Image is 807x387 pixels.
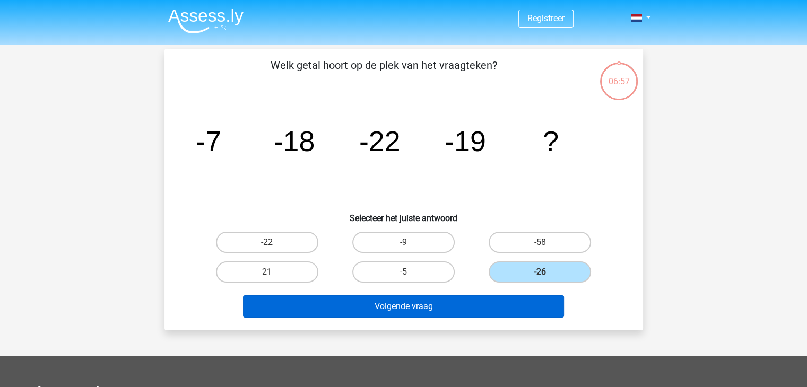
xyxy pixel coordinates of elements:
[489,261,591,283] label: -26
[181,205,626,223] h6: Selecteer het juiste antwoord
[181,57,586,89] p: Welk getal hoort op de plek van het vraagteken?
[216,232,318,253] label: -22
[273,125,315,157] tspan: -18
[445,125,486,157] tspan: -19
[352,261,455,283] label: -5
[168,8,244,33] img: Assessly
[489,232,591,253] label: -58
[196,125,221,157] tspan: -7
[243,295,564,318] button: Volgende vraag
[359,125,400,157] tspan: -22
[527,13,565,23] a: Registreer
[216,261,318,283] label: 21
[599,61,639,88] div: 06:57
[352,232,455,253] label: -9
[543,125,559,157] tspan: ?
